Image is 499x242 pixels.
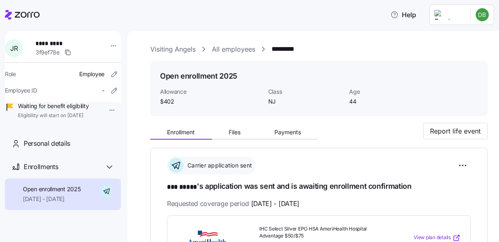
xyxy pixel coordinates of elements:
span: Eligibility will start on [DATE] [18,112,89,119]
a: All employees [212,44,255,54]
span: Enrollments [24,162,58,172]
button: Report life event [423,123,488,139]
span: Class [268,88,343,96]
span: Requested coverage period [167,199,299,209]
span: Employee [79,70,105,78]
span: 3f9ef78e [36,48,60,57]
span: Open enrollment 2025 [23,185,80,193]
button: Help [384,7,423,23]
h1: Open enrollment 2025 [160,71,237,81]
span: 44 [349,97,424,106]
span: [DATE] - [DATE] [251,199,299,209]
a: View plan details [414,234,461,242]
span: Role [5,70,16,78]
span: Waiting for benefit eligibility [18,102,89,110]
span: Payments [274,129,301,135]
span: Allowance [160,88,262,96]
span: Report life event [430,126,481,136]
span: [DATE] - [DATE] [23,195,80,203]
span: View plan details [414,234,451,242]
span: Files [229,129,241,135]
span: Carrier application sent [185,161,252,170]
span: IHC Select Silver EPO HSA AmeriHealth Hospital Advantage $50/$75 [259,226,388,240]
span: J R [10,45,18,52]
span: $402 [160,97,262,106]
span: - [102,86,105,95]
span: Personal details [24,138,70,149]
span: Help [390,10,416,20]
span: Employee ID [5,86,37,95]
span: NJ [268,97,343,106]
span: Age [349,88,424,96]
img: Employer logo [434,10,464,20]
img: b6ec8881b913410daddf0131528f1070 [476,8,489,21]
h1: 's application was sent and is awaiting enrollment confirmation [167,181,471,192]
a: Visiting Angels [150,44,196,54]
span: Enrollment [167,129,195,135]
